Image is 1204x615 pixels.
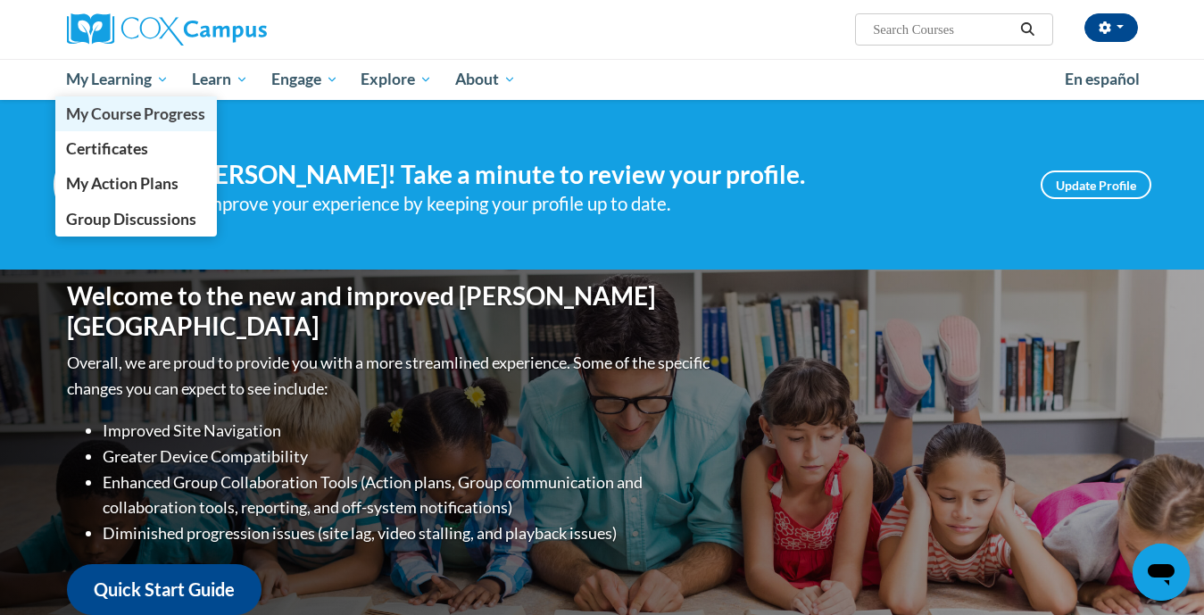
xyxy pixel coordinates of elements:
[1133,544,1190,601] iframe: Button to launch messaging window
[260,59,350,100] a: Engage
[1041,170,1151,199] a: Update Profile
[55,96,218,131] a: My Course Progress
[67,13,406,46] a: Cox Campus
[55,202,218,237] a: Group Discussions
[66,210,196,229] span: Group Discussions
[40,59,1165,100] div: Main menu
[103,444,714,470] li: Greater Device Compatibility
[161,189,1014,219] div: Help improve your experience by keeping your profile up to date.
[66,69,169,90] span: My Learning
[361,69,432,90] span: Explore
[55,166,218,201] a: My Action Plans
[103,418,714,444] li: Improved Site Navigation
[55,59,181,100] a: My Learning
[871,19,1014,40] input: Search Courses
[349,59,444,100] a: Explore
[1014,19,1041,40] button: Search
[180,59,260,100] a: Learn
[66,139,148,158] span: Certificates
[66,104,205,123] span: My Course Progress
[103,470,714,521] li: Enhanced Group Collaboration Tools (Action plans, Group communication and collaboration tools, re...
[444,59,527,100] a: About
[192,69,248,90] span: Learn
[67,564,262,615] a: Quick Start Guide
[271,69,338,90] span: Engage
[455,69,516,90] span: About
[161,160,1014,190] h4: Hi [PERSON_NAME]! Take a minute to review your profile.
[1053,61,1151,98] a: En español
[1084,13,1138,42] button: Account Settings
[67,281,714,341] h1: Welcome to the new and improved [PERSON_NAME][GEOGRAPHIC_DATA]
[55,131,218,166] a: Certificates
[67,350,714,402] p: Overall, we are proud to provide you with a more streamlined experience. Some of the specific cha...
[54,145,134,225] img: Profile Image
[67,13,267,46] img: Cox Campus
[1065,70,1140,88] span: En español
[103,520,714,546] li: Diminished progression issues (site lag, video stalling, and playback issues)
[66,174,179,193] span: My Action Plans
